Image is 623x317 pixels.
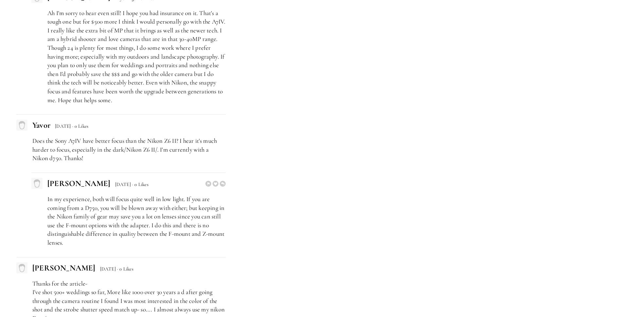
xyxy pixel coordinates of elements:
[100,266,116,272] span: [DATE]
[55,123,71,129] span: [DATE]
[47,195,226,247] p: In my experience, both will focus quite well in low light. If you are coming from a D750, you wil...
[117,266,133,272] span: · 0 Likes
[132,181,148,187] span: · 0 Likes
[32,263,95,273] span: [PERSON_NAME]
[32,137,226,163] p: Does the Sony A7IV have better focus than the Nikon Z6 II? I hear it's much harder to focus, espe...
[72,123,89,129] span: · 0 Likes
[32,120,50,130] span: Yavor
[213,181,218,187] span: Like
[205,181,211,187] span: Report
[220,181,226,187] span: Reply
[47,178,110,188] span: [PERSON_NAME]
[115,181,131,187] span: [DATE]
[47,9,226,105] p: Ah I'm sorry to hear even still! I hope you had insurance on it. That's a tough one but for $500 ...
